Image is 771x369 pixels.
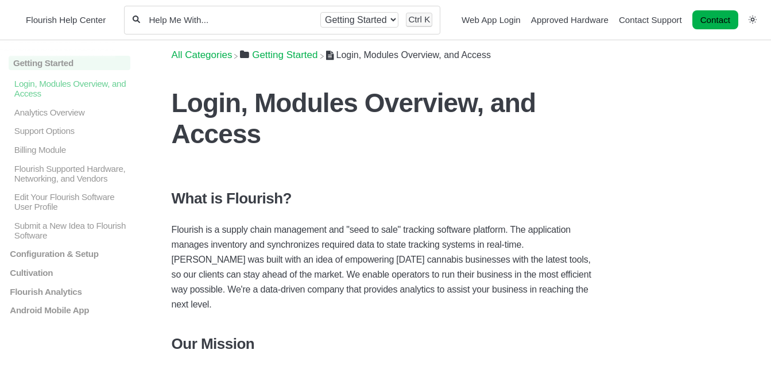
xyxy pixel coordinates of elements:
a: Flourish Supported Hardware, Networking, and Vendors [9,163,130,183]
a: Breadcrumb link to All Categories [172,49,233,60]
a: Contact [692,10,738,29]
h1: Login, Modules Overview, and Access [172,87,600,149]
a: eCommerce [9,324,130,334]
a: Analytics Overview [9,107,130,117]
a: Cultivation [9,268,130,278]
a: Edit Your Flourish Software User Profile [9,192,130,212]
img: Flourish Help Center Logo [14,12,20,28]
a: Submit a New Idea to Flourish Software [9,221,130,240]
kbd: Ctrl [408,14,422,24]
a: Approved Hardware navigation item [531,15,609,25]
span: Login, Modules Overview, and Access [336,50,491,60]
h3: What is Flourish? [172,190,600,207]
a: Support Options [9,126,130,136]
p: Edit Your Flourish Software User Profile [13,192,130,212]
p: Support Options [13,126,130,136]
a: Android Mobile App [9,305,130,315]
span: ​Getting Started [252,49,317,61]
span: All Categories [172,49,233,61]
a: Billing Module [9,145,130,155]
a: Login, Modules Overview, and Access [9,79,130,98]
kbd: K [424,14,430,24]
p: Login, Modules Overview, and Access [13,79,130,98]
h3: Our Mission [172,335,600,353]
input: Help Me With... [148,14,312,25]
p: Analytics Overview [13,107,130,117]
a: Getting Started [240,49,317,60]
a: Flourish Help Center [14,12,106,28]
a: Contact Support navigation item [619,15,682,25]
li: Contact desktop [689,12,741,28]
p: Flourish is a supply chain management and "seed to sale" tracking software platform. The applicat... [172,222,600,312]
a: Flourish Analytics [9,286,130,296]
p: Flourish Supported Hardware, Networking, and Vendors [13,163,130,183]
a: Web App Login navigation item [462,15,521,25]
p: Submit a New Idea to Flourish Software [13,221,130,240]
a: Configuration & Setup [9,249,130,259]
a: Switch dark mode setting [749,14,757,24]
p: Billing Module [13,145,130,155]
span: Flourish Help Center [26,15,106,25]
a: Getting Started [9,56,130,70]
